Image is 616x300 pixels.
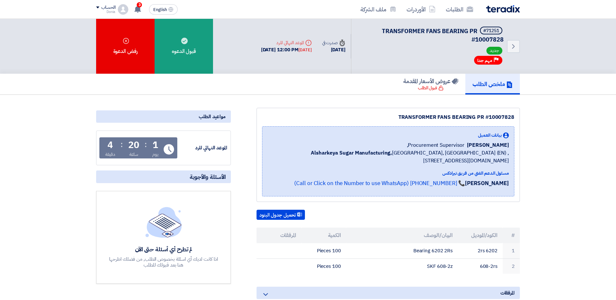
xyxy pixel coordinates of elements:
div: قبول الطلب [418,85,444,91]
a: الطلبات [441,2,478,17]
div: TRANSFORMER FANS BEARING PR #10007828 [262,113,514,121]
th: الكمية [301,228,346,243]
span: Procurement Supervisor, [407,141,465,149]
h5: TRANSFORMER FANS BEARING PR #10007828 [359,27,504,44]
strong: [PERSON_NAME] [465,179,509,187]
div: [DATE] [298,47,311,53]
th: البيان/الوصف [346,228,458,243]
div: لم تطرح أي أسئلة حتى الآن [108,245,219,253]
a: 📞 [PHONE_NUMBER] (Call or Click on the Number to use WhatsApp) [294,179,465,187]
h5: ملخص الطلب [472,80,513,88]
span: الأسئلة والأجوبة [190,173,226,181]
div: قبول الدعوه [155,19,213,74]
span: [GEOGRAPHIC_DATA], [GEOGRAPHIC_DATA] (EN) ,[STREET_ADDRESS][DOMAIN_NAME] [268,149,509,165]
a: الأوردرات [401,2,441,17]
a: ملخص الطلب [465,74,520,94]
td: 2 [503,258,520,274]
div: مسئول الدعم الفني من فريق تيرادكس [268,170,509,177]
th: # [503,228,520,243]
div: ساعة [129,151,139,158]
div: رفض الدعوة [96,19,155,74]
div: [DATE] 12:00 PM [261,46,312,54]
button: تحميل جدول البنود [257,210,305,220]
img: empty_state_list.svg [145,207,182,237]
div: 4 [107,141,113,150]
div: يوم [152,151,158,158]
span: 3 [137,2,142,7]
a: عروض الأسعار المقدمة قبول الطلب [396,74,465,94]
span: [PERSON_NAME] [467,141,509,149]
div: 20 [128,141,139,150]
div: مواعيد الطلب [96,110,231,123]
div: : [145,139,147,150]
img: profile_test.png [118,4,128,15]
div: Donia [96,10,115,14]
span: جديد [486,47,502,55]
td: SKF 608-2z [346,258,458,274]
span: بيانات العميل [478,132,502,139]
td: Bearing 6202 2Rs [346,243,458,258]
div: الحساب [101,5,115,10]
th: الكود/الموديل [458,228,503,243]
td: 6202 2rs [458,243,503,258]
button: English [149,4,178,15]
div: صدرت في [322,39,346,46]
td: 1 [503,243,520,258]
div: اذا كانت لديك أي اسئلة بخصوص الطلب, من فضلك اطرحها هنا بعد قبولك للطلب [108,256,219,268]
span: TRANSFORMER FANS BEARING PR #10007828 [382,27,504,44]
td: 608-2rs [458,258,503,274]
span: English [153,7,167,12]
div: [DATE] [322,46,346,54]
div: الموعد النهائي للرد [179,144,227,152]
h5: عروض الأسعار المقدمة [403,77,458,85]
img: Teradix logo [486,5,520,13]
th: المرفقات [257,228,301,243]
div: 1 [153,141,158,150]
td: 100 Pieces [301,258,346,274]
div: #71251 [483,29,499,33]
a: ملف الشركة [355,2,401,17]
div: دقيقة [105,151,115,158]
span: المرفقات [500,289,515,296]
b: Alsharkeya Sugar Manufacturing, [311,149,392,157]
div: الموعد النهائي للرد [261,39,312,46]
div: : [120,139,123,150]
td: 100 Pieces [301,243,346,258]
span: مهم جدا [477,57,492,64]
